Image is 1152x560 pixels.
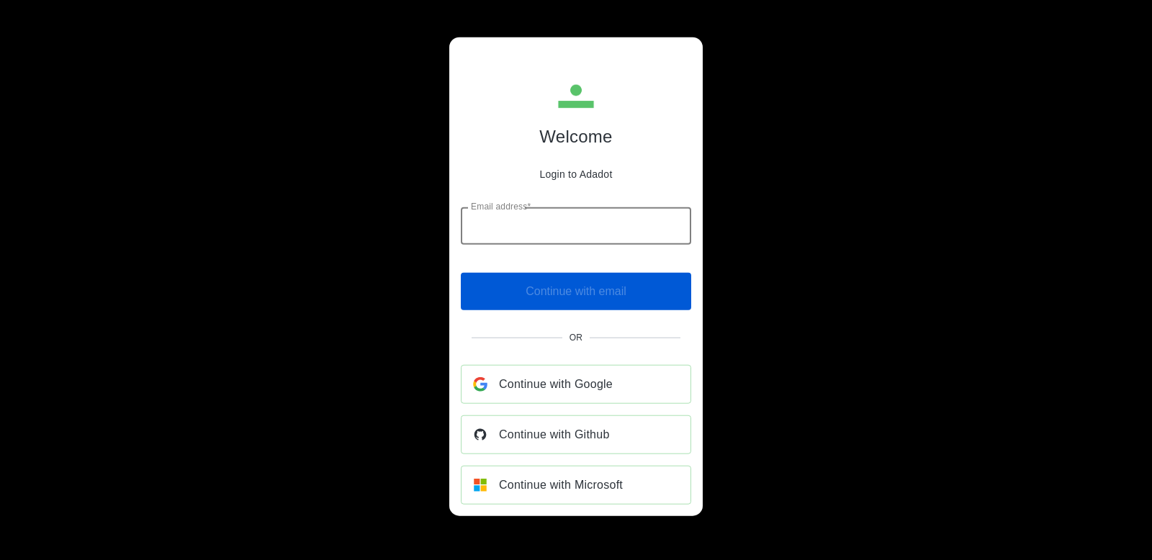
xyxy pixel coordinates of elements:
[461,364,691,403] a: Continue with Google
[499,424,610,444] span: Continue with Github
[570,332,583,342] span: Or
[499,474,623,494] span: Continue with Microsoft
[557,78,595,115] img: Adadot
[539,168,612,180] p: Login to Adadot
[461,415,691,453] a: Continue with Github
[461,272,691,310] span: Enter an email to continue
[461,465,691,504] a: Continue with Microsoft
[471,201,531,213] label: Email address*
[539,127,612,147] h1: Welcome
[499,374,613,394] span: Continue with Google
[490,78,662,190] div: Adadot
